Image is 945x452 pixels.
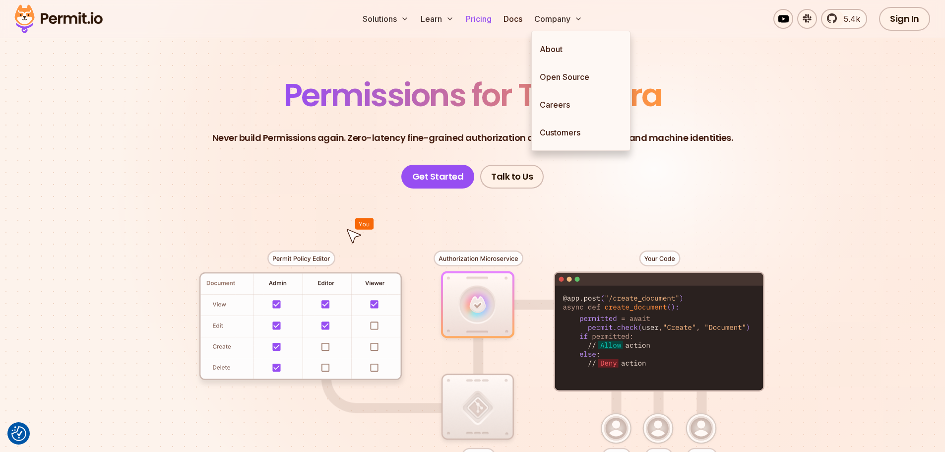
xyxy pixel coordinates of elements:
a: Pricing [462,9,496,29]
img: Revisit consent button [11,426,26,441]
a: Sign In [879,7,930,31]
button: Learn [417,9,458,29]
span: Permissions for The AI Era [284,73,662,117]
p: Never build Permissions again. Zero-latency fine-grained authorization as a service for human and... [212,131,733,145]
img: Permit logo [10,2,107,36]
a: Talk to Us [480,165,544,189]
a: Get Started [401,165,475,189]
a: About [532,35,630,63]
a: Docs [500,9,526,29]
button: Company [530,9,586,29]
a: 5.4k [821,9,867,29]
button: Consent Preferences [11,426,26,441]
a: Careers [532,91,630,119]
span: 5.4k [838,13,860,25]
a: Customers [532,119,630,146]
a: Open Source [532,63,630,91]
button: Solutions [359,9,413,29]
